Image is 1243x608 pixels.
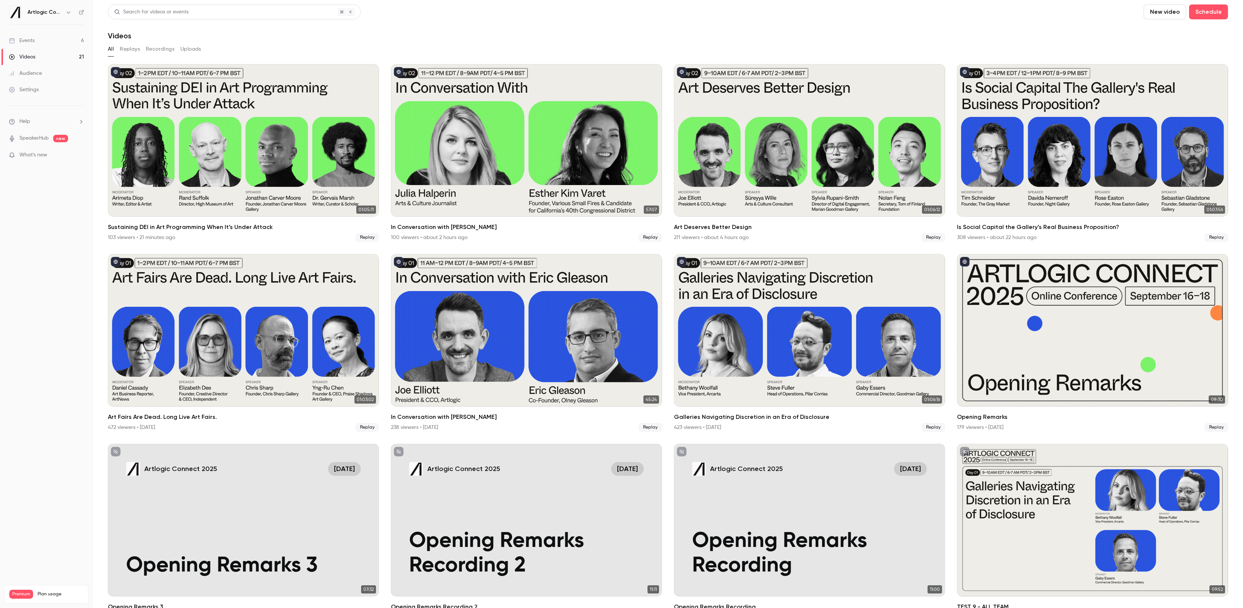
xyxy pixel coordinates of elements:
[648,585,659,593] span: 11:11
[391,413,662,421] h2: In Conversation with [PERSON_NAME]
[111,257,121,267] button: published
[144,464,217,474] p: Artlogic Connect 2025
[674,254,945,432] li: Galleries Navigating Discretion in an Era of Disclosure
[108,4,1228,604] section: Videos
[19,151,47,159] span: What's new
[957,254,1228,432] a: 08:30Opening Remarks179 viewers • [DATE]Replay
[922,233,945,242] span: Replay
[391,254,662,432] a: 45:24In Conversation with [PERSON_NAME]238 viewers • [DATE]Replay
[108,223,379,232] h2: Sustaining DEI in Art Programming When It’s Under Attack
[391,64,662,242] li: In Conversation with Esther Kim Varet
[356,233,379,242] span: Replay
[957,413,1228,421] h2: Opening Remarks
[19,118,30,125] span: Help
[108,254,379,432] li: Art Fairs Are Dead. Long Live Art Fairs.
[9,37,35,44] div: Events
[75,152,84,159] iframe: Noticeable Trigger
[108,254,379,432] a: 01:03:02Art Fairs Are Dead. Long Live Art Fairs.472 viewers • [DATE]Replay
[108,64,379,242] li: Sustaining DEI in Art Programming When It’s Under Attack
[391,234,468,241] div: 100 viewers • about 2 hours ago
[1210,585,1225,593] span: 09:52
[126,554,361,578] p: Opening Remarks 3
[361,585,376,593] span: 07:32
[108,413,379,421] h2: Art Fairs Are Dead. Long Live Art Fairs.
[639,423,662,432] span: Replay
[611,462,644,475] span: [DATE]
[957,64,1228,242] li: Is Social Capital the Gallery’s Real Business Proposition?
[146,43,174,55] button: Recordings
[677,67,687,77] button: published
[1205,233,1228,242] span: Replay
[922,423,945,432] span: Replay
[120,43,140,55] button: Replays
[639,233,662,242] span: Replay
[957,424,1003,431] div: 179 viewers • [DATE]
[9,53,35,61] div: Videos
[643,395,659,404] span: 45:24
[692,529,927,578] p: Opening Remarks Recording
[111,447,121,456] button: unpublished
[922,395,942,404] span: 01:06:16
[922,206,942,214] span: 01:06:12
[108,424,155,431] div: 472 viewers • [DATE]
[114,8,189,16] div: Search for videos or events
[960,67,970,77] button: published
[674,223,945,232] h2: Art Deserves Better Design
[409,462,423,475] img: Opening Remarks Recording 2
[1209,395,1225,404] span: 08:30
[674,64,945,242] li: Art Deserves Better Design
[108,234,175,241] div: 103 viewers • 21 minutes ago
[692,462,706,475] img: Opening Remarks Recording
[180,43,201,55] button: Uploads
[394,447,404,456] button: unpublished
[354,395,376,404] span: 01:03:02
[674,254,945,432] a: 01:06:16Galleries Navigating Discretion in an Era of Disclosure423 viewers • [DATE]Replay
[674,234,749,241] div: 211 viewers • about 4 hours ago
[960,447,970,456] button: unpublished
[391,254,662,432] li: In Conversation with Eric Gleason
[644,206,659,214] span: 57:07
[108,43,114,55] button: All
[427,464,500,474] p: Artlogic Connect 2025
[677,447,687,456] button: unpublished
[957,254,1228,432] li: Opening Remarks
[53,135,68,142] span: new
[108,64,379,242] a: 01:05:11Sustaining DEI in Art Programming When It’s Under Attack103 viewers • 21 minutes agoReplay
[957,223,1228,232] h2: Is Social Capital the Gallery’s Real Business Proposition?
[1204,206,1225,214] span: 01:07:56
[28,9,62,16] h6: Artlogic Connect 2025
[9,118,84,125] li: help-dropdown-opener
[391,64,662,242] a: 57:07In Conversation with [PERSON_NAME]100 viewers • about 2 hours agoReplay
[960,257,970,267] button: published
[957,234,1037,241] div: 308 viewers • about 22 hours ago
[391,223,662,232] h2: In Conversation with [PERSON_NAME]
[710,464,783,474] p: Artlogic Connect 2025
[394,257,404,267] button: published
[356,206,376,214] span: 01:05:11
[391,424,438,431] div: 238 viewers • [DATE]
[674,413,945,421] h2: Galleries Navigating Discretion in an Era of Disclosure
[394,67,404,77] button: published
[674,64,945,242] a: 01:06:12Art Deserves Better Design211 viewers • about 4 hours agoReplay
[9,590,33,599] span: Premium
[38,591,84,597] span: Plan usage
[19,134,49,142] a: SpeakerHub
[1189,4,1228,19] button: Schedule
[356,423,379,432] span: Replay
[409,529,644,578] p: Opening Remarks Recording 2
[677,257,687,267] button: published
[126,462,139,475] img: Opening Remarks 3
[1144,4,1186,19] button: New video
[894,462,927,475] span: [DATE]
[9,86,39,93] div: Settings
[108,31,131,40] h1: Videos
[9,70,42,77] div: Audience
[674,424,721,431] div: 423 viewers • [DATE]
[928,585,942,593] span: 11:00
[111,67,121,77] button: published
[957,64,1228,242] a: 01:07:56Is Social Capital the Gallery’s Real Business Proposition?308 viewers • about 22 hours ag...
[9,6,21,18] img: Artlogic Connect 2025
[328,462,361,475] span: [DATE]
[1205,423,1228,432] span: Replay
